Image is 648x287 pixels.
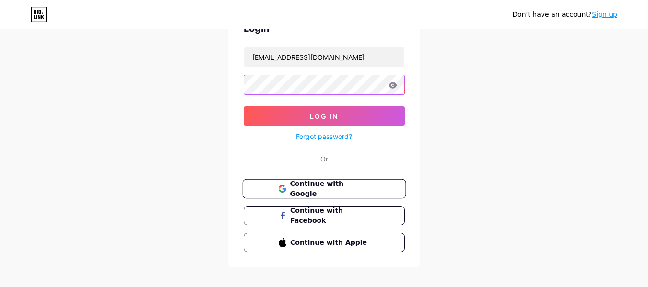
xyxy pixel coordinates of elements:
[244,179,405,198] a: Continue with Google
[290,238,369,248] span: Continue with Apple
[290,206,369,226] span: Continue with Facebook
[244,233,405,252] button: Continue with Apple
[592,11,617,18] a: Sign up
[310,112,338,120] span: Log In
[296,131,352,141] a: Forgot password?
[290,179,370,199] span: Continue with Google
[512,10,617,20] div: Don't have an account?
[242,179,406,199] button: Continue with Google
[320,154,328,164] div: Or
[244,106,405,126] button: Log In
[244,206,405,225] button: Continue with Facebook
[244,47,404,67] input: Username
